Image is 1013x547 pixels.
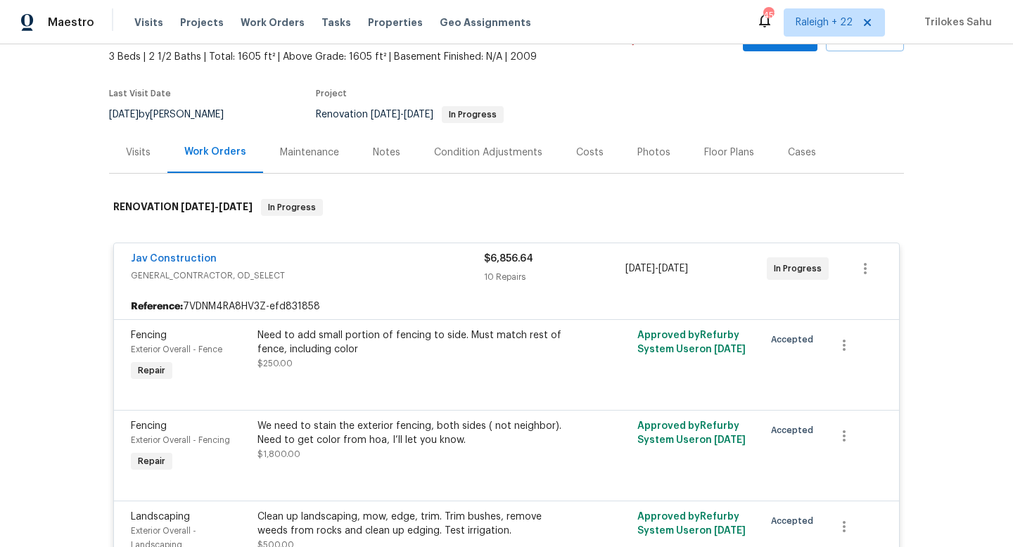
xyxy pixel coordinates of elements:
[257,510,566,538] div: Clean up landscaping, mow, edge, trim. Trim bushes, remove weeds from rocks and clean up edging. ...
[109,89,171,98] span: Last Visit Date
[919,15,992,30] span: Trilokes Sahu
[371,110,433,120] span: -
[114,294,899,319] div: 7VDNM4RA8HV3Z-efd831858
[637,512,746,536] span: Approved by Refurby System User on
[109,50,619,64] span: 3 Beds | 2 1/2 Baths | Total: 1605 ft² | Above Grade: 1605 ft² | Basement Finished: N/A | 2009
[443,110,502,119] span: In Progress
[625,264,655,273] span: [DATE]
[771,423,819,437] span: Accepted
[132,363,171,378] span: Repair
[126,146,151,160] div: Visits
[316,110,504,120] span: Renovation
[637,146,670,160] div: Photos
[109,110,139,120] span: [DATE]
[241,15,305,30] span: Work Orders
[796,15,853,30] span: Raleigh + 22
[704,146,754,160] div: Floor Plans
[788,146,816,160] div: Cases
[131,300,183,314] b: Reference:
[774,262,827,276] span: In Progress
[257,359,293,368] span: $250.00
[109,185,904,230] div: RENOVATION [DATE]-[DATE]In Progress
[658,264,688,273] span: [DATE]
[637,421,746,445] span: Approved by Refurby System User on
[257,328,566,356] div: Need to add small portion of fencing to side. Must match rest of fence, including color
[131,436,230,444] span: Exterior Overall - Fencing
[714,526,746,536] span: [DATE]
[440,15,531,30] span: Geo Assignments
[434,146,542,160] div: Condition Adjustments
[373,146,400,160] div: Notes
[262,200,321,214] span: In Progress
[371,110,400,120] span: [DATE]
[771,514,819,528] span: Accepted
[131,345,222,354] span: Exterior Overall - Fence
[484,254,533,264] span: $6,856.64
[625,262,688,276] span: -
[368,15,423,30] span: Properties
[132,454,171,468] span: Repair
[280,146,339,160] div: Maintenance
[714,345,746,354] span: [DATE]
[181,202,253,212] span: -
[113,199,253,216] h6: RENOVATION
[484,270,625,284] div: 10 Repairs
[321,18,351,27] span: Tasks
[763,8,773,22] div: 457
[180,15,224,30] span: Projects
[714,435,746,445] span: [DATE]
[404,110,433,120] span: [DATE]
[219,202,253,212] span: [DATE]
[48,15,94,30] span: Maestro
[576,146,604,160] div: Costs
[134,15,163,30] span: Visits
[257,450,300,458] span: $1,800.00
[184,145,246,159] div: Work Orders
[131,512,190,522] span: Landscaping
[771,333,819,347] span: Accepted
[131,254,217,264] a: Jav Construction
[316,89,347,98] span: Project
[131,421,167,431] span: Fencing
[181,202,215,212] span: [DATE]
[131,269,484,283] span: GENERAL_CONTRACTOR, OD_SELECT
[637,330,746,354] span: Approved by Refurby System User on
[131,330,167,340] span: Fencing
[109,106,241,123] div: by [PERSON_NAME]
[257,419,566,447] div: We need to stain the exterior fencing, both sides ( not neighbor). Need to get color from hoa, I’...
